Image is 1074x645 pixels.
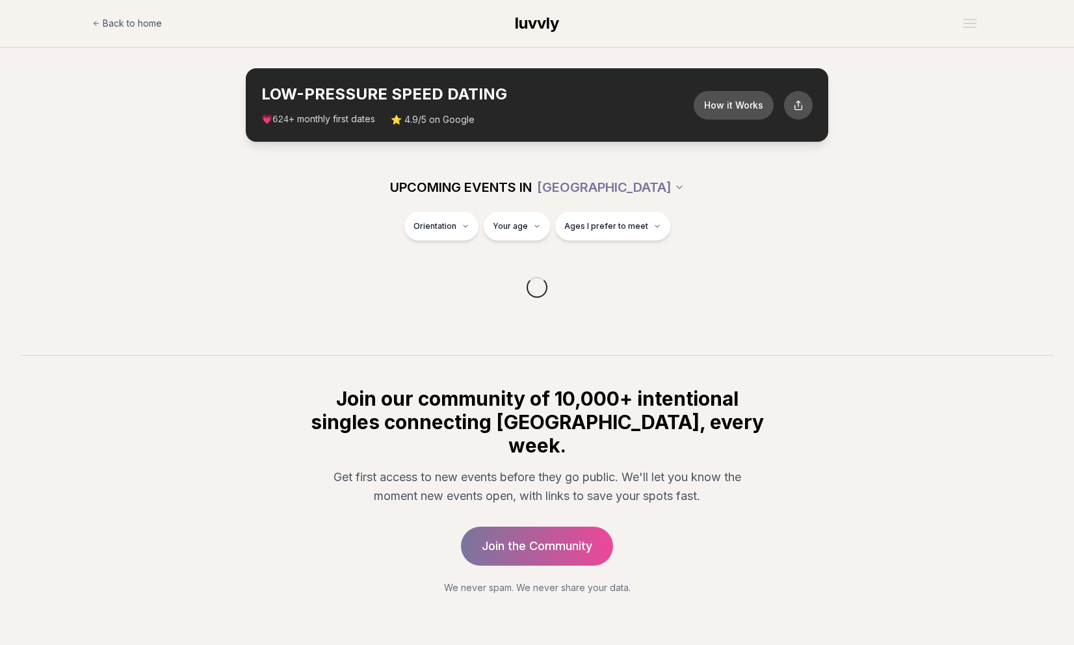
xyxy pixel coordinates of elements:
button: [GEOGRAPHIC_DATA] [537,173,685,202]
a: Back to home [92,10,162,36]
span: 💗 + monthly first dates [261,112,375,126]
button: How it Works [694,91,774,120]
p: Get first access to new events before they go public. We'll let you know the moment new events op... [319,467,755,506]
span: ⭐ 4.9/5 on Google [391,113,475,126]
span: 624 [272,114,289,125]
span: Your age [493,221,528,231]
h2: LOW-PRESSURE SPEED DATING [261,84,694,105]
span: Back to home [103,17,162,30]
button: Ages I prefer to meet [555,212,670,241]
a: luvvly [515,13,559,34]
h2: Join our community of 10,000+ intentional singles connecting [GEOGRAPHIC_DATA], every week. [308,387,766,457]
button: Orientation [404,212,478,241]
a: Join the Community [461,527,613,566]
span: luvvly [515,14,559,33]
span: Orientation [413,221,456,231]
span: Ages I prefer to meet [564,221,648,231]
button: Open menu [958,14,982,33]
p: We never spam. We never share your data. [308,581,766,594]
button: Your age [484,212,550,241]
span: UPCOMING EVENTS IN [390,178,532,196]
